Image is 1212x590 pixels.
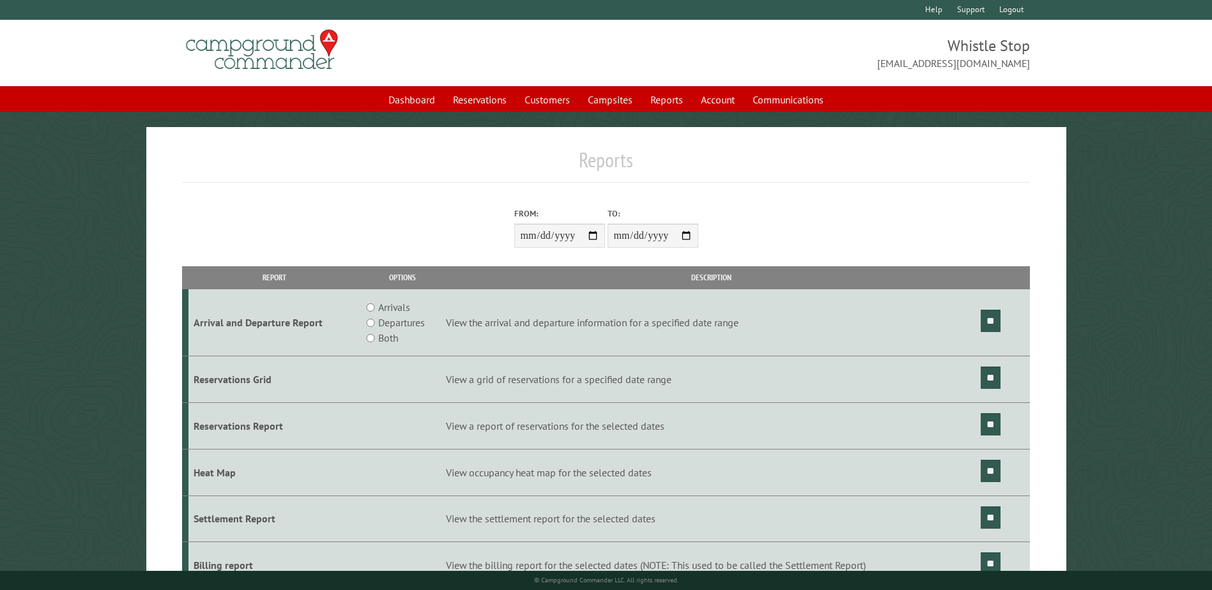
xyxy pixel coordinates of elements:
td: View the arrival and departure information for a specified date range [444,289,979,356]
a: Customers [517,87,578,112]
td: Arrival and Departure Report [188,289,360,356]
td: Settlement Report [188,495,360,542]
label: Both [378,330,398,345]
th: Report [188,266,360,289]
th: Options [360,266,443,289]
td: Heat Map [188,449,360,495]
td: Reservations Grid [188,356,360,403]
img: Campground Commander [182,25,342,75]
td: Billing report [188,542,360,589]
td: Reservations Report [188,402,360,449]
span: Whistle Stop [EMAIL_ADDRESS][DOMAIN_NAME] [606,35,1030,71]
h1: Reports [182,147,1029,183]
label: To: [608,208,698,220]
a: Reservations [445,87,514,112]
td: View a grid of reservations for a specified date range [444,356,979,403]
a: Reports [643,87,691,112]
a: Dashboard [381,87,443,112]
a: Campsites [580,87,640,112]
a: Account [693,87,742,112]
label: Arrivals [378,299,410,315]
td: View a report of reservations for the selected dates [444,402,979,449]
th: Description [444,266,979,289]
a: Communications [745,87,831,112]
label: Departures [378,315,425,330]
label: From: [514,208,605,220]
td: View the settlement report for the selected dates [444,495,979,542]
td: View occupancy heat map for the selected dates [444,449,979,495]
td: View the billing report for the selected dates (NOTE: This used to be called the Settlement Report) [444,542,979,589]
small: © Campground Commander LLC. All rights reserved. [534,576,679,584]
